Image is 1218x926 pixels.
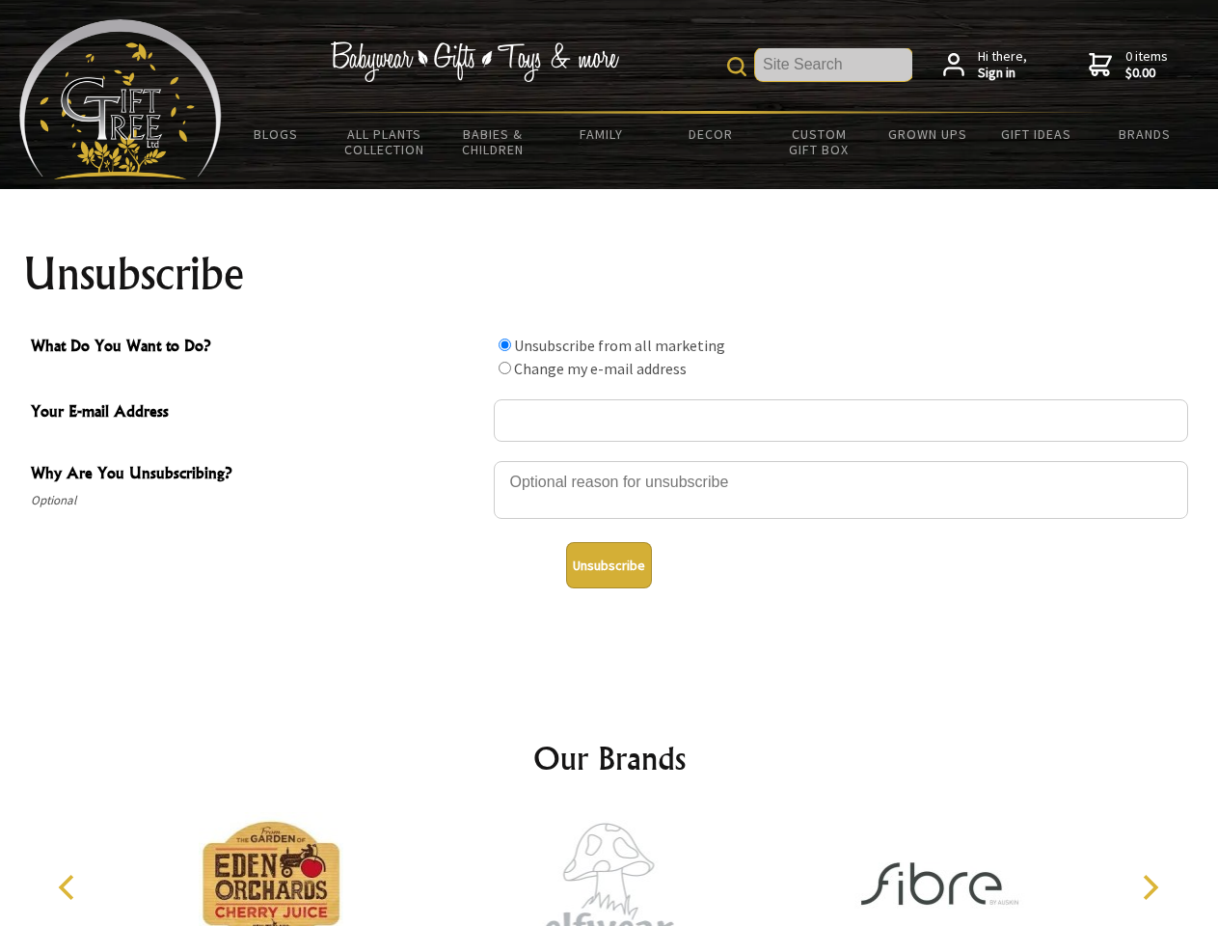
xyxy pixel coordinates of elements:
span: Hi there, [978,48,1027,82]
button: Next [1128,866,1171,909]
strong: Sign in [978,65,1027,82]
h2: Our Brands [39,735,1180,781]
input: What Do You Want to Do? [499,362,511,374]
a: Decor [656,114,765,154]
input: Your E-mail Address [494,399,1188,442]
span: Optional [31,489,484,512]
a: Brands [1091,114,1200,154]
span: Why Are You Unsubscribing? [31,461,484,489]
a: Hi there,Sign in [943,48,1027,82]
textarea: Why Are You Unsubscribing? [494,461,1188,519]
h1: Unsubscribe [23,251,1196,297]
span: 0 items [1125,47,1168,82]
button: Unsubscribe [566,542,652,588]
label: Unsubscribe from all marketing [514,336,725,355]
span: What Do You Want to Do? [31,334,484,362]
a: Custom Gift Box [765,114,874,170]
a: Gift Ideas [982,114,1091,154]
a: Grown Ups [873,114,982,154]
button: Previous [48,866,91,909]
img: Babyware - Gifts - Toys and more... [19,19,222,179]
a: 0 items$0.00 [1089,48,1168,82]
strong: $0.00 [1125,65,1168,82]
label: Change my e-mail address [514,359,687,378]
span: Your E-mail Address [31,399,484,427]
a: BLOGS [222,114,331,154]
a: All Plants Collection [331,114,440,170]
input: What Do You Want to Do? [499,339,511,351]
img: Babywear - Gifts - Toys & more [330,41,619,82]
input: Site Search [755,48,912,81]
img: product search [727,57,746,76]
a: Family [548,114,657,154]
a: Babies & Children [439,114,548,170]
